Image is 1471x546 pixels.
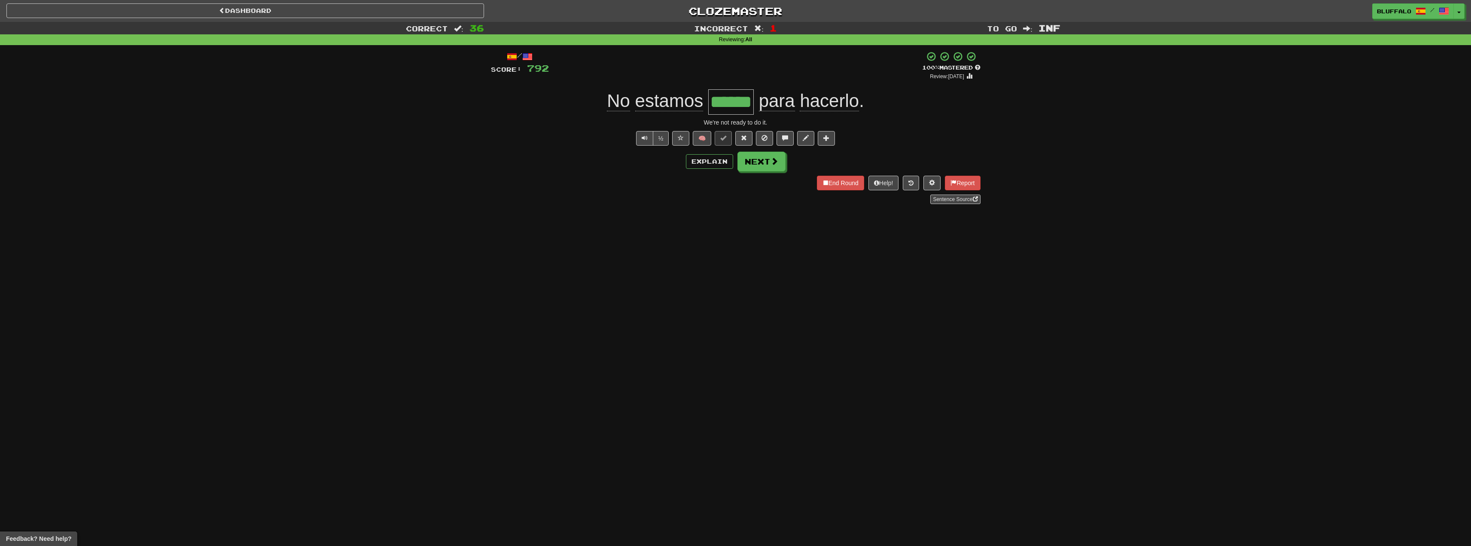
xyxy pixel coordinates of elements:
strong: All [745,37,752,43]
button: Report [945,176,980,190]
div: Mastered [922,64,981,72]
div: Text-to-speech controls [634,131,669,146]
button: Edit sentence (alt+d) [797,131,814,146]
button: 🧠 [693,131,711,146]
small: Review: [DATE] [930,73,964,79]
span: 100 % [922,64,939,71]
span: / [1430,7,1434,13]
span: 36 [469,23,484,33]
span: Open feedback widget [6,534,71,543]
button: Discuss sentence (alt+u) [777,131,794,146]
span: To go [987,24,1017,33]
a: Sentence Source [930,195,980,204]
button: Reset to 0% Mastered (alt+r) [735,131,752,146]
span: estamos [635,91,704,111]
span: No [607,91,630,111]
a: Clozemaster [497,3,975,18]
span: Correct [406,24,448,33]
span: 792 [527,63,549,73]
a: Dashboard [6,3,484,18]
span: Score: [491,66,522,73]
span: Incorrect [694,24,748,33]
span: . [754,91,864,111]
span: : [754,25,764,32]
div: We're not ready to do it. [491,118,981,127]
span: : [454,25,463,32]
span: : [1023,25,1032,32]
span: hacerlo [800,91,859,111]
span: para [759,91,795,111]
button: ½ [653,131,669,146]
span: Inf [1039,23,1060,33]
span: bluffalo [1377,7,1411,15]
button: Ignore sentence (alt+i) [756,131,773,146]
button: Set this sentence to 100% Mastered (alt+m) [715,131,732,146]
button: Add to collection (alt+a) [818,131,835,146]
button: Explain [686,154,733,169]
button: Favorite sentence (alt+f) [672,131,689,146]
a: bluffalo / [1372,3,1454,19]
button: Help! [868,176,899,190]
button: End Round [817,176,864,190]
button: Next [737,152,786,171]
div: / [491,51,549,62]
span: 1 [770,23,777,33]
button: Play sentence audio (ctl+space) [636,131,653,146]
button: Round history (alt+y) [903,176,919,190]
